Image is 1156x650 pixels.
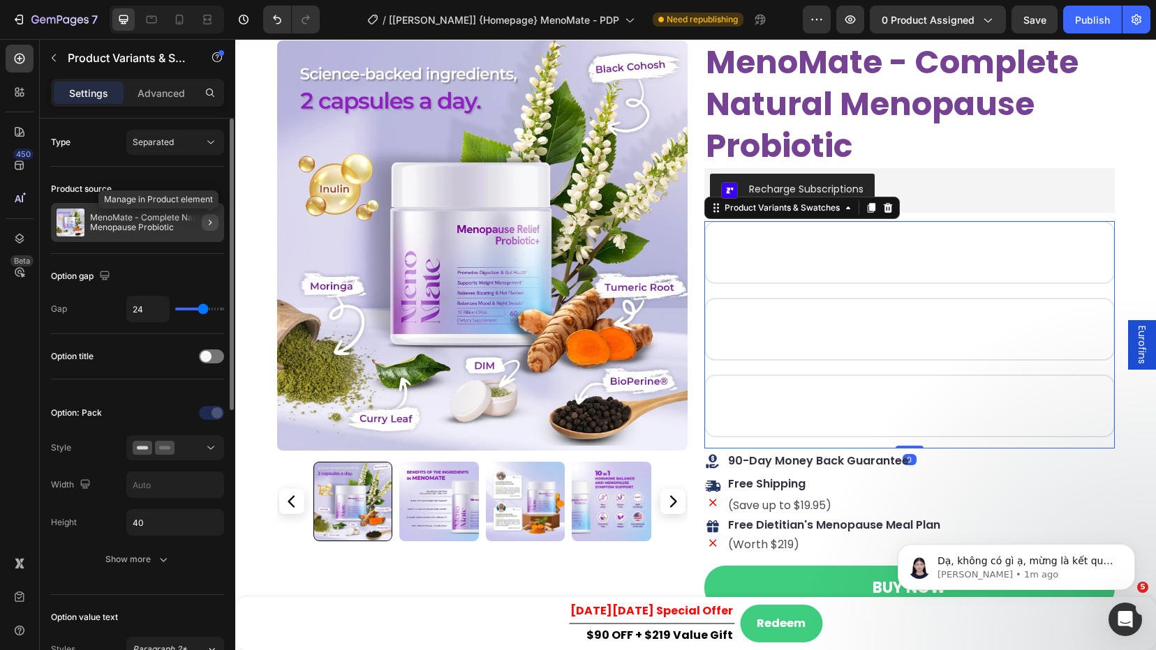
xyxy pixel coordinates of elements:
[521,576,570,592] strong: Redeem
[68,50,186,66] p: Product Variants & Swatches
[51,476,94,494] div: Width
[882,13,975,27] span: 0 product assigned
[667,13,738,26] span: Need republishing
[263,6,320,33] div: Undo/Redo
[877,515,1156,612] iframe: Intercom notifications message
[1137,582,1148,593] span: 5
[487,162,607,175] div: Product Variants & Swatches
[425,450,450,475] button: Carousel Next Arrow
[126,130,224,155] button: Separated
[351,588,498,604] strong: $90 OFF + $219 Value Gift
[127,472,223,497] input: Auto
[493,435,596,455] p: Free Shipping
[138,86,185,100] p: Advanced
[127,510,223,535] input: Auto
[51,303,67,315] div: Gap
[870,6,1006,33] button: 0 product assigned
[133,137,174,147] span: Separated
[469,527,880,570] button: BUY NOW
[1075,13,1110,27] div: Publish
[13,149,34,160] div: 450
[1063,6,1122,33] button: Publish
[475,135,639,168] button: Recharge Subscriptions
[493,458,596,475] p: (Save up to $19.95)
[51,407,102,419] div: Option: Pack
[127,296,169,322] input: Auto
[10,255,34,266] div: Beta
[44,450,69,475] button: Carousel Back Arrow
[469,1,880,129] h2: MenoMate - Complete Natural Menopause Probiotic
[514,143,628,158] div: Recharge Subscriptions
[61,40,238,176] span: Dạ, không có gì ạ, mừng là kết quả đã đạt được [PERSON_NAME] [PERSON_NAME] [PERSON_NAME] muốn. Kh...
[51,183,112,195] div: Product source
[51,611,118,623] div: Option value text
[51,136,71,149] div: Type
[235,39,1156,650] iframe: Design area
[51,547,224,572] button: Show more
[1011,6,1058,33] button: Save
[493,478,705,494] p: Free Dietitian's Menopause Meal Plan
[90,213,218,232] p: MenoMate - Complete Natural Menopause Probiotic
[637,537,711,560] div: BUY NOW
[69,86,108,100] p: Settings
[6,6,104,33] button: 7
[900,287,914,325] span: Eurofins
[105,552,170,566] div: Show more
[493,497,705,514] p: (Worth $219)
[57,209,84,236] img: product feature img
[389,13,619,27] span: [[PERSON_NAME]] {Homepage} MenoMate - PDP
[51,267,113,286] div: Option gap
[383,13,386,27] span: /
[91,11,98,28] p: 7
[1109,603,1142,636] iframe: Intercom live chat
[51,350,94,363] div: Option title
[493,412,674,432] p: 90-Day Money Back Guarantee
[335,564,498,580] strong: [DATE][DATE] Special Offer
[1023,14,1046,26] span: Save
[51,516,77,529] div: Height
[61,54,241,66] p: Message from Alice, sent 1m ago
[505,566,587,603] a: Redeem
[51,441,71,454] div: Style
